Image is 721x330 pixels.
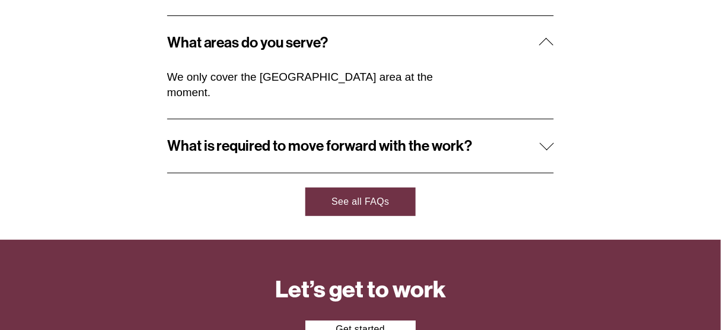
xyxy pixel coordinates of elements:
button: What is required to move forward with the work? [167,119,554,173]
span: What is required to move forward with the work? [167,137,540,155]
strong: Let’s get to work [275,275,446,303]
a: See all FAQs [305,188,416,216]
p: We only cover the [GEOGRAPHIC_DATA] area at the moment. [167,69,438,101]
span: What areas do you serve? [167,34,540,52]
button: What areas do you serve? [167,16,554,69]
div: What areas do you serve? [167,69,554,119]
